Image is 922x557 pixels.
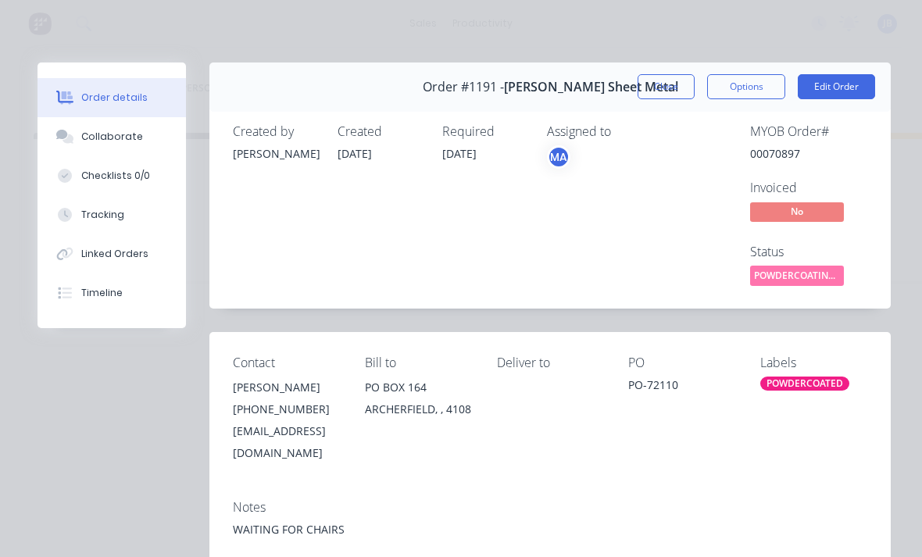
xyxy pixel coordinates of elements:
button: Collaborate [38,117,186,156]
span: Order #1191 - [423,80,504,95]
span: No [750,202,844,222]
button: Timeline [38,273,186,312]
div: Checklists 0/0 [81,169,150,183]
div: [PHONE_NUMBER] [233,398,340,420]
div: Required [442,124,528,139]
button: MA [547,145,570,169]
button: Edit Order [798,74,875,99]
div: [EMAIL_ADDRESS][DOMAIN_NAME] [233,420,340,464]
div: MYOB Order # [750,124,867,139]
div: PO BOX 164 [365,377,472,398]
div: ARCHERFIELD, , 4108 [365,398,472,420]
span: [DATE] [442,146,477,161]
span: POWDERCOATING/S... [750,266,844,285]
div: Labels [760,355,867,370]
div: Contact [233,355,340,370]
button: Order details [38,78,186,117]
div: Assigned to [547,124,703,139]
div: [PERSON_NAME][PHONE_NUMBER][EMAIL_ADDRESS][DOMAIN_NAME] [233,377,340,464]
div: Order details [81,91,148,105]
button: Close [638,74,695,99]
span: [PERSON_NAME] Sheet Metal [504,80,678,95]
div: Linked Orders [81,247,148,261]
div: 00070897 [750,145,867,162]
button: Checklists 0/0 [38,156,186,195]
div: Bill to [365,355,472,370]
div: [PERSON_NAME] [233,145,319,162]
div: Notes [233,500,867,515]
button: Options [707,74,785,99]
div: WAITING FOR CHAIRS [233,521,867,537]
div: Deliver to [497,355,604,370]
div: Collaborate [81,130,143,144]
div: POWDERCOATED [760,377,849,391]
button: POWDERCOATING/S... [750,266,844,289]
div: Tracking [81,208,124,222]
div: PO-72110 [628,377,735,398]
div: Status [750,245,867,259]
div: [PERSON_NAME] [233,377,340,398]
span: [DATE] [338,146,372,161]
div: Created by [233,124,319,139]
button: Linked Orders [38,234,186,273]
div: PO [628,355,735,370]
div: Timeline [81,286,123,300]
button: Tracking [38,195,186,234]
div: Created [338,124,423,139]
div: PO BOX 164ARCHERFIELD, , 4108 [365,377,472,427]
div: Invoiced [750,180,867,195]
